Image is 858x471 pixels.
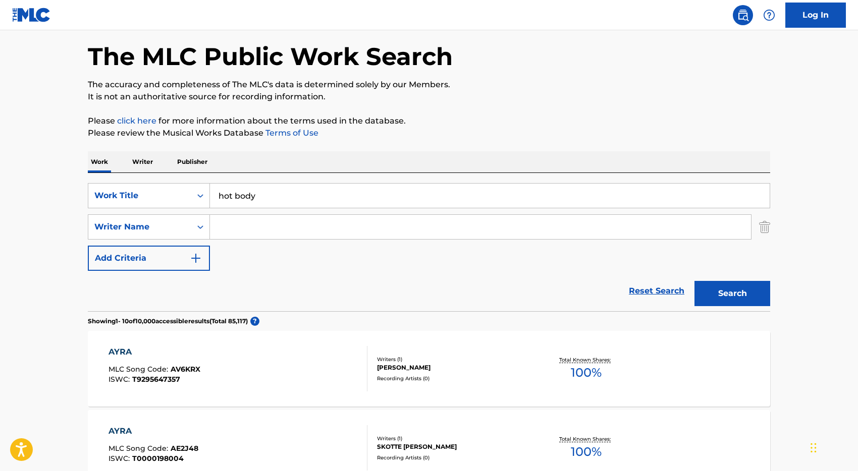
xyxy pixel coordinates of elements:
[109,346,200,358] div: AYRA
[377,454,529,461] div: Recording Artists ( 0 )
[109,444,171,453] span: MLC Song Code :
[109,425,198,437] div: AYRA
[117,116,156,126] a: click here
[132,375,180,384] span: T9295647357
[12,8,51,22] img: MLC Logo
[263,128,318,138] a: Terms of Use
[109,454,132,463] span: ISWC :
[88,151,111,172] p: Work
[132,454,184,463] span: T0000198004
[737,9,749,21] img: search
[250,317,259,326] span: ?
[171,365,200,374] span: AV6KRX
[88,246,210,271] button: Add Criteria
[88,127,770,139] p: Please review the Musical Works Database
[94,221,185,233] div: Writer Name
[88,183,770,311] form: Search Form
[377,435,529,442] div: Writers ( 1 )
[759,5,779,25] div: Help
[559,435,613,443] p: Total Known Shares:
[559,356,613,364] p: Total Known Shares:
[94,190,185,202] div: Work Title
[88,91,770,103] p: It is not an authoritative source for recording information.
[763,9,775,21] img: help
[88,41,453,72] h1: The MLC Public Work Search
[759,214,770,240] img: Delete Criterion
[88,331,770,406] a: AYRAMLC Song Code:AV6KRXISWC:T9295647357Writers (1)[PERSON_NAME]Recording Artists (0)Total Known ...
[733,5,753,25] a: Public Search
[811,433,817,463] div: Drag
[377,363,529,372] div: [PERSON_NAME]
[109,375,132,384] span: ISWC :
[377,375,529,382] div: Recording Artists ( 0 )
[129,151,156,172] p: Writer
[694,281,770,306] button: Search
[88,115,770,127] p: Please for more information about the terms used in the database.
[88,317,248,326] p: Showing 1 - 10 of 10,000 accessible results (Total 85,117 )
[88,79,770,91] p: The accuracy and completeness of The MLC's data is determined solely by our Members.
[377,442,529,451] div: SKOTTE [PERSON_NAME]
[109,365,171,374] span: MLC Song Code :
[171,444,198,453] span: AE2J48
[571,364,602,382] span: 100 %
[785,3,846,28] a: Log In
[808,423,858,471] iframe: Chat Widget
[190,252,202,264] img: 9d2ae6d4665cec9f34b9.svg
[377,356,529,363] div: Writers ( 1 )
[624,280,689,302] a: Reset Search
[174,151,210,172] p: Publisher
[571,443,602,461] span: 100 %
